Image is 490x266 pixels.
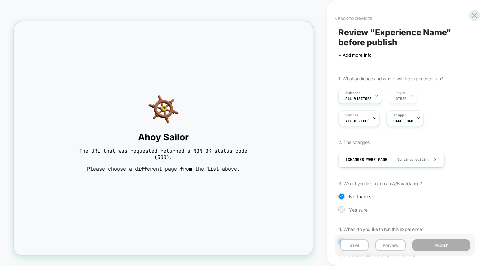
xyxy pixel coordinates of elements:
span: Please choose a different page from the list above. [83,192,316,201]
span: 2. The changes [338,139,370,145]
button: Save [340,239,369,251]
span: The URL that was requested returned a NON-OK status code (500). [83,168,316,186]
span: All Visitors [345,96,372,101]
span: Devices [345,113,358,118]
span: Yes sure [349,207,368,213]
span: Review " Experience Name " before publish [338,27,472,47]
button: Preview [375,239,406,251]
span: 1. What audience and where will the experience run? [338,76,443,81]
button: < Back to changes [332,13,376,24]
img: navigation helm [83,97,316,137]
span: Continue editing [391,157,429,162]
span: 4. When do you like to run this experience? [338,226,424,232]
button: Publish [412,239,470,251]
span: Audience [345,91,360,95]
span: Page Load [393,119,413,123]
span: No thanks [349,194,371,199]
span: Trigger [393,113,406,118]
span: 3. Would you like to run an A/B validation? [338,181,422,186]
span: 1 Changes were made [345,157,387,162]
span: Ahoy Sailor [83,147,316,162]
span: ALL DEVICES [345,119,369,123]
span: + Add more info [338,52,372,58]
